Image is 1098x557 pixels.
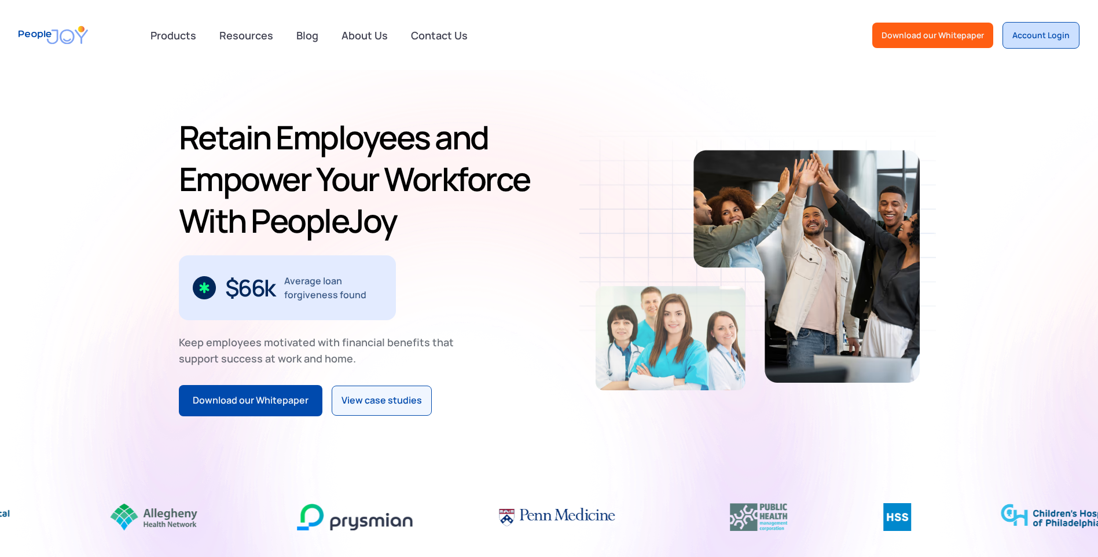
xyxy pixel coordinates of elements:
[179,116,545,241] h1: Retain Employees and Empower Your Workforce With PeopleJoy
[179,334,464,367] div: Keep employees motivated with financial benefits that support success at work and home.
[289,23,325,48] a: Blog
[144,24,203,47] div: Products
[212,23,280,48] a: Resources
[596,286,746,390] img: Retain-Employees-PeopleJoy
[1012,30,1070,41] div: Account Login
[341,393,422,408] div: View case studies
[19,19,88,52] a: home
[193,393,309,408] div: Download our Whitepaper
[872,23,993,48] a: Download our Whitepaper
[332,386,432,416] a: View case studies
[179,385,322,416] a: Download our Whitepaper
[693,150,920,383] img: Retain-Employees-PeopleJoy
[284,274,382,302] div: Average loan forgiveness found
[179,255,396,320] div: 2 / 3
[225,278,275,297] div: $66k
[1002,22,1079,49] a: Account Login
[404,23,475,48] a: Contact Us
[882,30,984,41] div: Download our Whitepaper
[335,23,395,48] a: About Us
